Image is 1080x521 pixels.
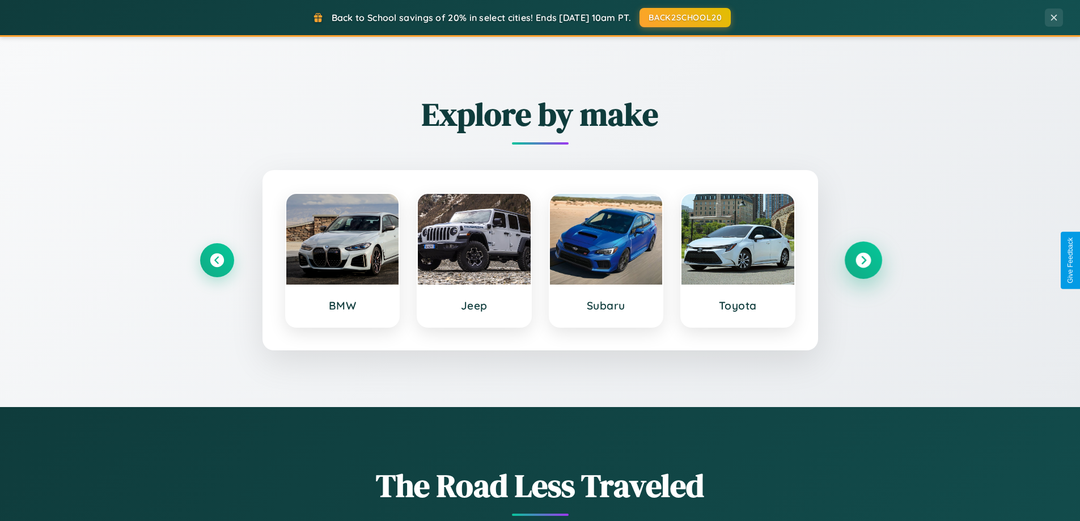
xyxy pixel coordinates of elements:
[332,12,631,23] span: Back to School savings of 20% in select cities! Ends [DATE] 10am PT.
[561,299,651,312] h3: Subaru
[200,92,880,136] h2: Explore by make
[639,8,731,27] button: BACK2SCHOOL20
[298,299,388,312] h3: BMW
[1066,238,1074,283] div: Give Feedback
[200,464,880,507] h1: The Road Less Traveled
[429,299,519,312] h3: Jeep
[693,299,783,312] h3: Toyota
